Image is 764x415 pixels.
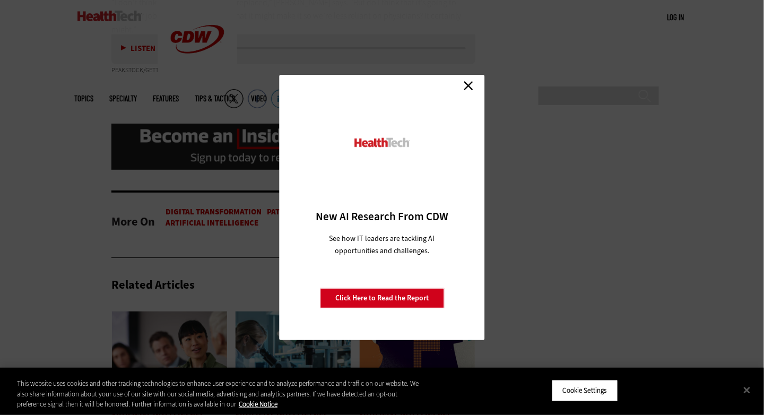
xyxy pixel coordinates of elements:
button: Cookie Settings [552,379,618,402]
a: Close [461,77,476,93]
a: Click Here to Read the Report [320,288,444,308]
a: More information about your privacy [239,400,277,409]
img: HealthTech_0.png [353,137,411,148]
button: Close [735,378,759,402]
p: See how IT leaders are tackling AI opportunities and challenges. [317,232,448,257]
h3: New AI Research From CDW [298,209,466,224]
div: This website uses cookies and other tracking technologies to enhance user experience and to analy... [17,378,420,410]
